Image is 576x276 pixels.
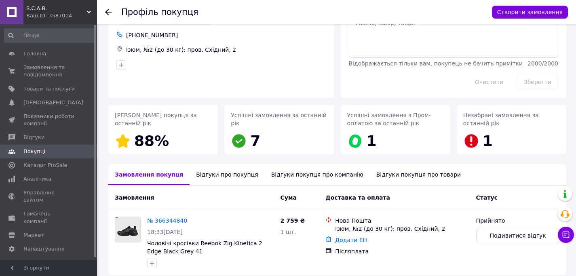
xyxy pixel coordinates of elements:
[281,229,296,235] span: 1 шт.
[367,133,377,149] span: 1
[23,113,75,127] span: Показники роботи компанії
[124,29,328,41] div: [PHONE_NUMBER]
[23,189,75,204] span: Управління сайтом
[492,6,568,19] button: Створити замовлення
[23,99,83,106] span: [DEMOGRAPHIC_DATA]
[347,112,431,126] span: Успішні замовлення з Пром-оплатою за останній рік
[23,245,65,253] span: Налаштування
[527,60,558,67] span: 2000 / 2000
[26,12,97,19] div: Ваш ID: 3587014
[250,133,260,149] span: 7
[476,194,498,201] span: Статус
[23,232,44,239] span: Маркет
[121,7,198,17] h1: Профіль покупця
[23,50,46,57] span: Головна
[115,217,140,242] img: Фото товару
[23,148,45,155] span: Покупці
[124,44,328,55] div: Ізюм, №2 (до 30 кг): пров. Східний, 2
[4,28,95,43] input: Пошук
[23,85,75,93] span: Товари та послуги
[490,232,546,240] span: Подивитися відгук
[26,5,87,12] span: S.C.A.B.
[134,133,169,149] span: 88%
[105,8,112,16] div: Повернутися назад
[281,194,297,201] span: Cума
[23,64,75,78] span: Замовлення та повідомлення
[231,112,326,126] span: Успішні замовлення за останній рік
[23,162,67,169] span: Каталог ProSale
[23,134,44,141] span: Відгуки
[108,164,190,185] div: Замовлення покупця
[463,112,539,126] span: Незабрані замовлення за останній рік
[335,225,469,233] div: Ізюм, №2 (до 30 кг): пров. Східний, 2
[483,133,493,149] span: 1
[335,237,367,243] a: Додати ЕН
[147,229,183,235] span: 18:33[DATE]
[190,164,264,185] div: Відгуки про покупця
[147,217,187,224] a: № 366344840
[335,217,469,225] div: Нова Пошта
[115,112,197,126] span: [PERSON_NAME] покупця за останній рік
[115,194,154,201] span: Замовлення
[335,247,469,255] div: Післяплата
[281,217,305,224] span: 2 759 ₴
[23,175,51,183] span: Аналітика
[349,60,523,67] span: Відображається тільки вам, покупець не бачить примітки
[147,240,262,255] a: Чоловічі кросівки Reebok Zig Kinetica 2 Edge Black Grey 41
[115,217,141,242] a: Фото товару
[558,227,574,243] button: Чат з покупцем
[325,194,390,201] span: Доставка та оплата
[265,164,370,185] div: Відгуки покупця про компанію
[370,164,467,185] div: Відгуки покупця про товари
[476,217,560,225] div: Прийнято
[23,210,75,225] span: Гаманець компанії
[476,228,560,243] button: Подивитися відгук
